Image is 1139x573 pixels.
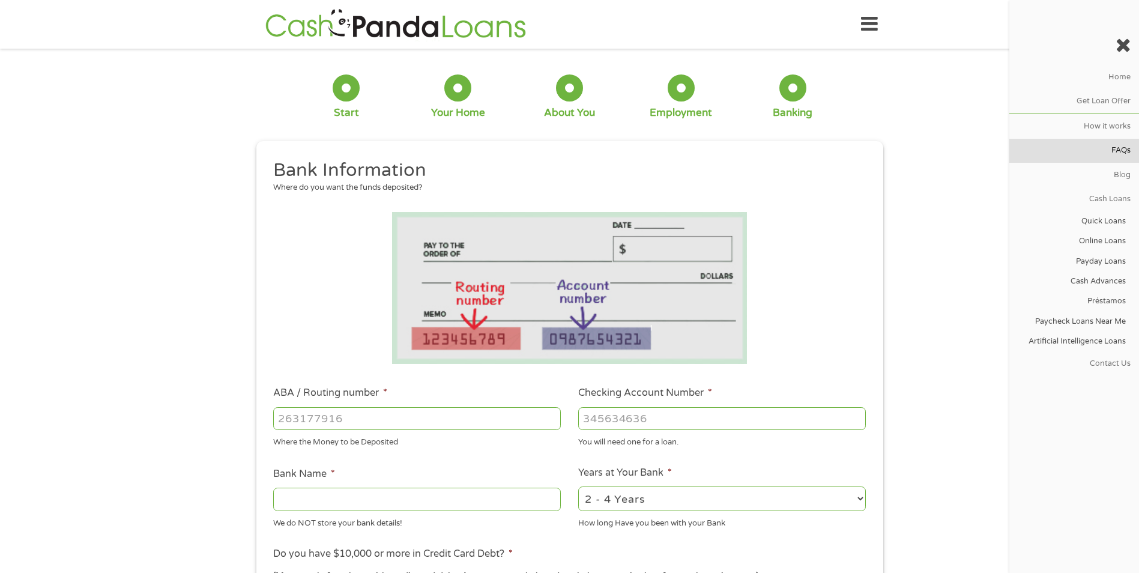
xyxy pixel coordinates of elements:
[1009,252,1134,271] a: Payday Loans
[578,513,866,529] div: How long Have you been with your Bank
[1009,187,1139,211] a: Cash Loans
[1009,351,1139,375] a: Contact Us
[544,106,595,120] div: About You
[578,407,866,430] input: 345634636
[1009,163,1139,187] a: Blog
[1009,114,1139,138] a: How it works
[578,387,712,399] label: Checking Account Number
[650,106,712,120] div: Employment
[431,106,485,120] div: Your Home
[262,7,530,41] img: GetLoanNow Logo
[273,548,513,560] label: Do you have $10,000 or more in Credit Card Debt?
[1009,231,1134,251] a: Online Loans
[334,106,359,120] div: Start
[273,182,857,194] div: Where do you want the funds deposited?
[273,387,387,399] label: ABA / Routing number
[273,159,857,183] h2: Bank Information
[773,106,812,120] div: Banking
[1009,271,1134,291] a: Cash Advances
[273,513,561,529] div: We do NOT store your bank details!
[273,468,335,481] label: Bank Name
[1009,139,1139,163] a: FAQs
[1009,65,1139,89] a: Home
[578,467,672,479] label: Years at Your Bank
[1009,291,1134,311] a: Préstamos
[392,212,748,364] img: Routing number location
[1009,211,1134,231] a: Quick Loans
[273,432,561,449] div: Where the Money to be Deposited
[273,407,561,430] input: 263177916
[1009,89,1139,114] a: Get Loan Offer
[1009,311,1134,331] a: Paycheck Loans Near Me
[1009,332,1134,351] a: Artificial Intelligence Loans
[578,432,866,449] div: You will need one for a loan.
